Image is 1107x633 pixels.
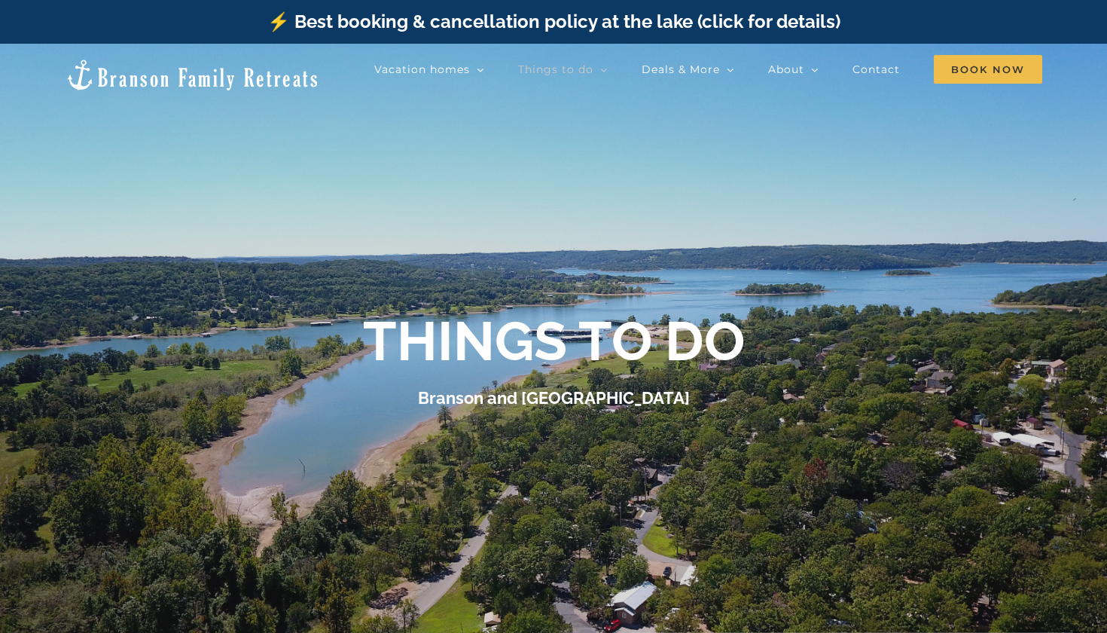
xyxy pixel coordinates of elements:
[374,54,1042,84] nav: Main Menu
[768,64,804,75] span: About
[518,64,593,75] span: Things to do
[518,54,608,84] a: Things to do
[642,54,734,84] a: Deals & More
[852,64,900,75] span: Contact
[642,64,720,75] span: Deals & More
[934,54,1042,84] a: Book Now
[768,54,819,84] a: About
[374,64,470,75] span: Vacation homes
[363,310,745,374] b: THINGS TO DO
[267,11,840,32] a: ⚡️ Best booking & cancellation policy at the lake (click for details)
[934,55,1042,84] span: Book Now
[65,58,320,92] img: Branson Family Retreats Logo
[418,388,690,408] h3: Branson and [GEOGRAPHIC_DATA]
[374,54,484,84] a: Vacation homes
[852,54,900,84] a: Contact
